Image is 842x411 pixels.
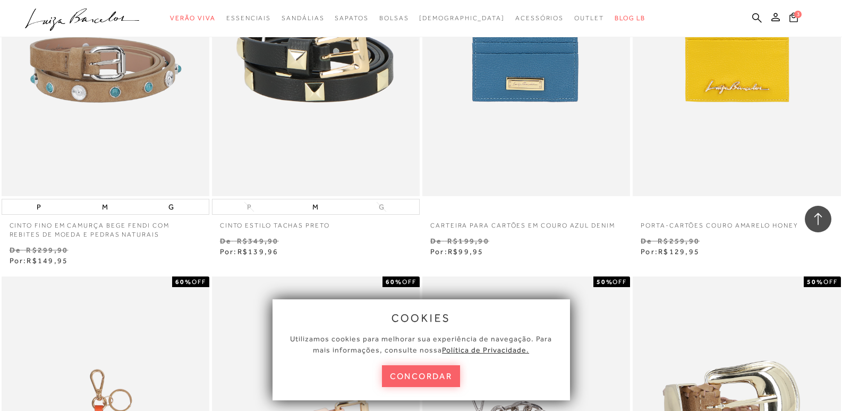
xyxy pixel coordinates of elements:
a: categoryNavScreenReaderText [379,9,409,28]
button: P [33,199,44,214]
span: Verão Viva [170,14,216,22]
span: OFF [613,278,627,286]
span: BLOG LB [615,14,645,22]
strong: 60% [175,278,192,286]
span: Por: [641,247,700,256]
span: Sapatos [335,14,368,22]
button: P [244,202,254,212]
span: cookies [392,312,451,324]
a: categoryNavScreenReaderText [226,9,271,28]
span: Por: [220,247,279,256]
span: Utilizamos cookies para melhorar sua experiência de navegação. Para mais informações, consulte nossa [290,334,552,354]
small: R$349,90 [237,237,279,245]
small: De [10,246,21,254]
span: Essenciais [226,14,271,22]
span: [DEMOGRAPHIC_DATA] [419,14,505,22]
a: categoryNavScreenReaderText [335,9,368,28]
button: 3 [786,12,801,26]
a: categoryNavScreenReaderText [282,9,324,28]
small: De [641,237,652,245]
strong: 50% [807,278,823,286]
span: R$129,95 [658,247,700,256]
span: Sandálias [282,14,324,22]
a: CINTO ESTILO TACHAS PRETO [212,215,420,230]
a: Política de Privacidade. [442,346,529,354]
span: OFF [823,278,838,286]
a: PORTA-CARTÕES COURO AMARELO HONEY [633,215,840,230]
a: CINTO FINO EM CAMURÇA BEGE FENDI COM REBITES DE MOEDA E PEDRAS NATURAIS [2,215,209,239]
span: R$99,95 [448,247,484,256]
span: OFF [192,278,206,286]
span: R$149,95 [27,256,68,265]
span: Bolsas [379,14,409,22]
small: De [430,237,441,245]
button: M [309,199,321,214]
a: BLOG LB [615,9,645,28]
span: 3 [794,11,802,18]
span: OFF [402,278,416,286]
span: Acessórios [515,14,564,22]
small: R$259,90 [658,237,700,245]
span: Outlet [574,14,604,22]
button: G [376,202,387,212]
span: R$139,96 [237,247,279,256]
small: R$199,90 [447,237,489,245]
a: noSubCategoriesText [419,9,505,28]
a: categoryNavScreenReaderText [574,9,604,28]
strong: 60% [386,278,402,286]
a: CARTEIRA PARA CARTÕES EM COURO AZUL DENIM [422,215,630,230]
small: R$299,90 [26,246,68,254]
small: De [220,237,231,245]
button: concordar [382,365,461,387]
button: G [165,199,177,214]
strong: 50% [597,278,613,286]
a: categoryNavScreenReaderText [170,9,216,28]
button: M [99,199,111,214]
span: Por: [10,256,69,265]
span: Por: [430,247,484,256]
a: categoryNavScreenReaderText [515,9,564,28]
